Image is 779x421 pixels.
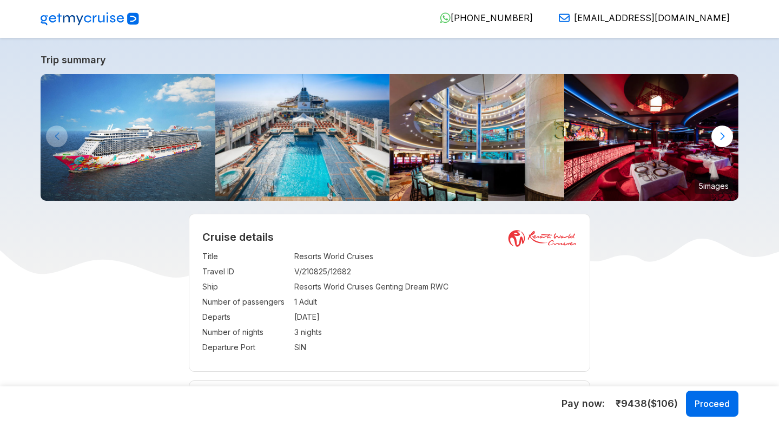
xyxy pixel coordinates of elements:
td: : [289,310,294,325]
span: [PHONE_NUMBER] [451,12,533,23]
td: : [289,279,294,294]
a: Trip summary [41,54,738,65]
td: Resorts World Cruises Genting Dream RWC [294,279,577,294]
img: Email [559,12,570,23]
td: Number of nights [202,325,289,340]
small: 5 images [695,177,733,194]
td: Departs [202,310,289,325]
img: 16.jpg [564,74,739,201]
button: Proceed [686,391,738,417]
img: WhatsApp [440,12,451,23]
td: SIN [294,340,577,355]
td: : [289,294,294,310]
img: GentingDreambyResortsWorldCruises-KlookIndia.jpg [41,74,215,201]
td: [DATE] [294,310,577,325]
td: Number of passengers [202,294,289,310]
a: [EMAIL_ADDRESS][DOMAIN_NAME] [550,12,730,23]
img: Main-Pool-800x533.jpg [215,74,390,201]
span: ₹ 9438 ($ 106 ) [616,397,678,411]
td: Resorts World Cruises [294,249,577,264]
span: [EMAIL_ADDRESS][DOMAIN_NAME] [574,12,730,23]
td: : [289,264,294,279]
td: V/210825/12682 [294,264,577,279]
td: Ship [202,279,289,294]
td: 3 nights [294,325,577,340]
a: [PHONE_NUMBER] [431,12,533,23]
td: : [289,325,294,340]
h2: Cruise details [202,231,577,244]
td: : [289,249,294,264]
h5: Pay now: [562,397,605,410]
td: Travel ID [202,264,289,279]
td: Title [202,249,289,264]
img: 4.jpg [389,74,564,201]
td: 1 Adult [294,294,577,310]
td: Departure Port [202,340,289,355]
td: : [289,340,294,355]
